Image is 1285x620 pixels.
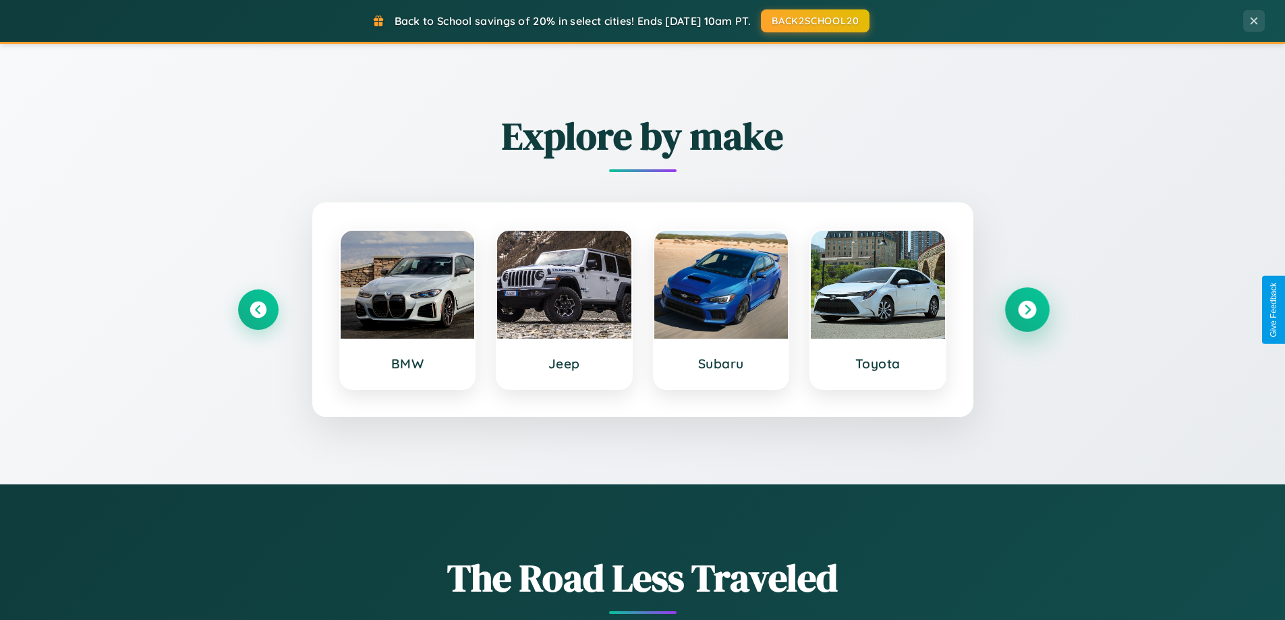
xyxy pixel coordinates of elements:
[824,356,932,372] h3: Toyota
[668,356,775,372] h3: Subaru
[238,552,1048,604] h1: The Road Less Traveled
[1269,283,1278,337] div: Give Feedback
[761,9,869,32] button: BACK2SCHOOL20
[395,14,751,28] span: Back to School savings of 20% in select cities! Ends [DATE] 10am PT.
[511,356,618,372] h3: Jeep
[354,356,461,372] h3: BMW
[238,110,1048,162] h2: Explore by make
